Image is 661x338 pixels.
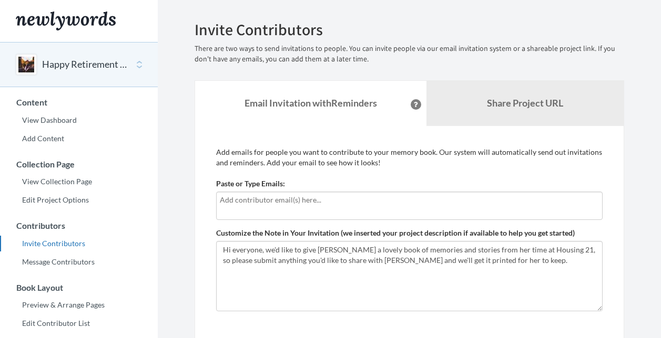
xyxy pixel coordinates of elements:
[1,98,158,107] h3: Content
[216,241,603,311] textarea: Hi everyone, we'd like to give [PERSON_NAME] a lovely book of memories and stories from her time ...
[16,12,116,30] img: Newlywords logo
[1,221,158,230] h3: Contributors
[216,147,603,168] p: Add emails for people you want to contribute to your memory book. Our system will automatically s...
[1,283,158,292] h3: Book Layout
[220,194,599,206] input: Add contributor email(s) here...
[195,44,624,65] p: There are two ways to send invitations to people. You can invite people via our email invitation ...
[42,58,127,71] button: Happy Retirement [PERSON_NAME] from your friends at Housing 21
[487,97,563,109] b: Share Project URL
[216,178,285,189] label: Paste or Type Emails:
[195,21,624,38] h2: Invite Contributors
[245,97,377,109] strong: Email Invitation with Reminders
[216,228,575,238] label: Customize the Note in Your Invitation (we inserted your project description if available to help ...
[1,160,158,169] h3: Collection Page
